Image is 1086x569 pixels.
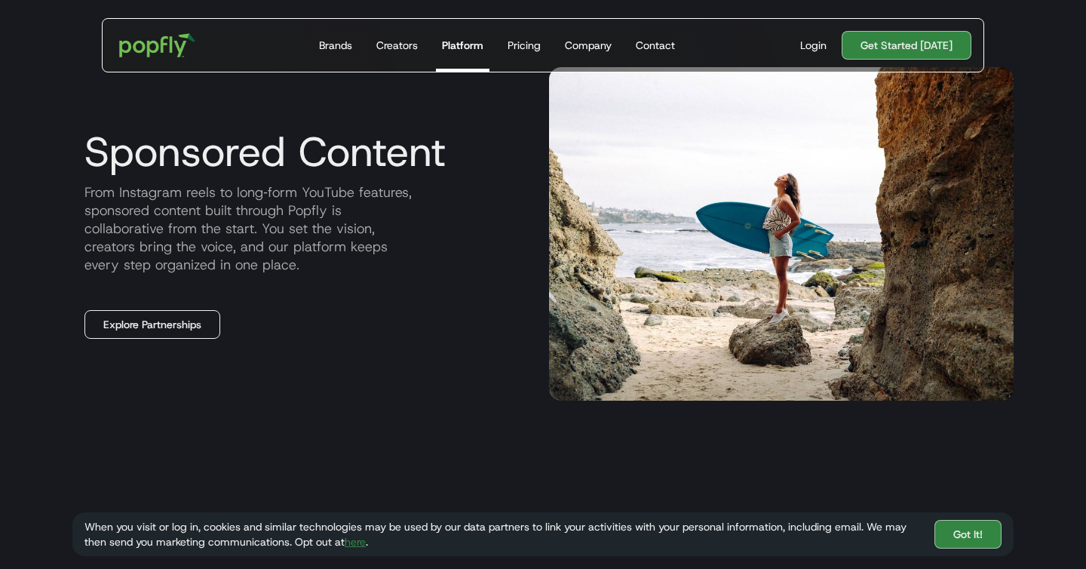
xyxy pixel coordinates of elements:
[565,38,612,53] div: Company
[800,38,827,53] div: Login
[370,19,424,72] a: Creators
[109,23,206,68] a: home
[502,19,547,72] a: Pricing
[72,129,537,174] h3: Sponsored Content
[345,535,366,549] a: here
[508,38,541,53] div: Pricing
[559,19,618,72] a: Company
[842,31,971,60] a: Get Started [DATE]
[630,19,681,72] a: Contact
[934,520,1002,549] a: Got It!
[84,310,220,339] a: Explore Partnerships
[313,19,358,72] a: Brands
[436,19,489,72] a: Platform
[636,38,675,53] div: Contact
[376,38,418,53] div: Creators
[84,519,922,549] div: When you visit or log in, cookies and similar technologies may be used by our data partners to li...
[319,38,352,53] div: Brands
[72,183,537,274] p: From Instagram reels to long‑form YouTube features, sponsored content built through Popfly is col...
[794,38,833,53] a: Login
[442,38,483,53] div: Platform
